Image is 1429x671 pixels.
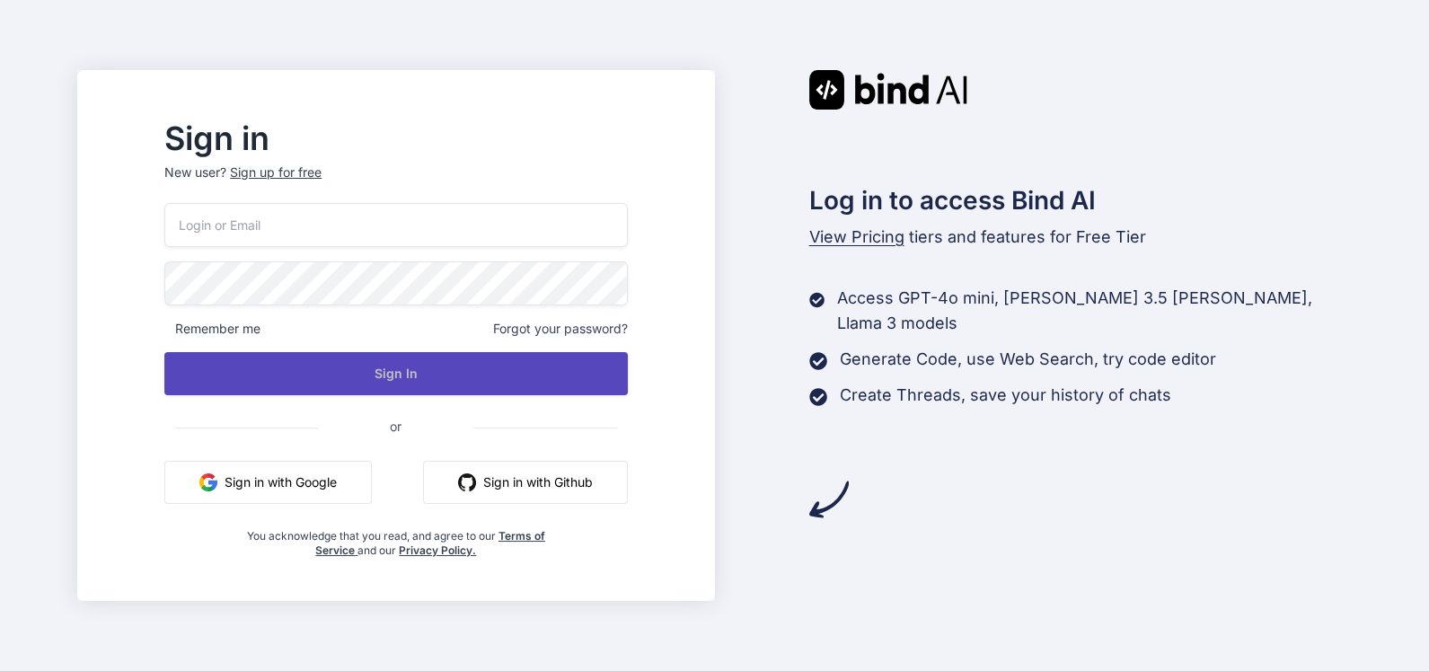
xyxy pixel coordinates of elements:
a: Terms of Service [315,529,545,557]
p: Access GPT-4o mini, [PERSON_NAME] 3.5 [PERSON_NAME], Llama 3 models [837,286,1352,336]
span: Remember me [164,320,260,338]
img: github [458,473,476,491]
button: Sign In [164,352,627,395]
div: Sign up for free [230,163,322,181]
input: Login or Email [164,203,627,247]
img: arrow [809,480,849,519]
button: Sign in with Google [164,461,372,504]
p: Create Threads, save your history of chats [840,383,1171,408]
h2: Log in to access Bind AI [809,181,1352,219]
h2: Sign in [164,124,627,153]
p: Generate Code, use Web Search, try code editor [840,347,1216,372]
span: Forgot your password? [493,320,628,338]
p: tiers and features for Free Tier [809,225,1352,250]
span: View Pricing [809,227,904,246]
img: google [199,473,217,491]
p: New user? [164,163,627,203]
a: Privacy Policy. [399,543,476,557]
span: or [318,404,473,448]
div: You acknowledge that you read, and agree to our and our [242,518,551,558]
button: Sign in with Github [423,461,628,504]
img: Bind AI logo [809,70,967,110]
